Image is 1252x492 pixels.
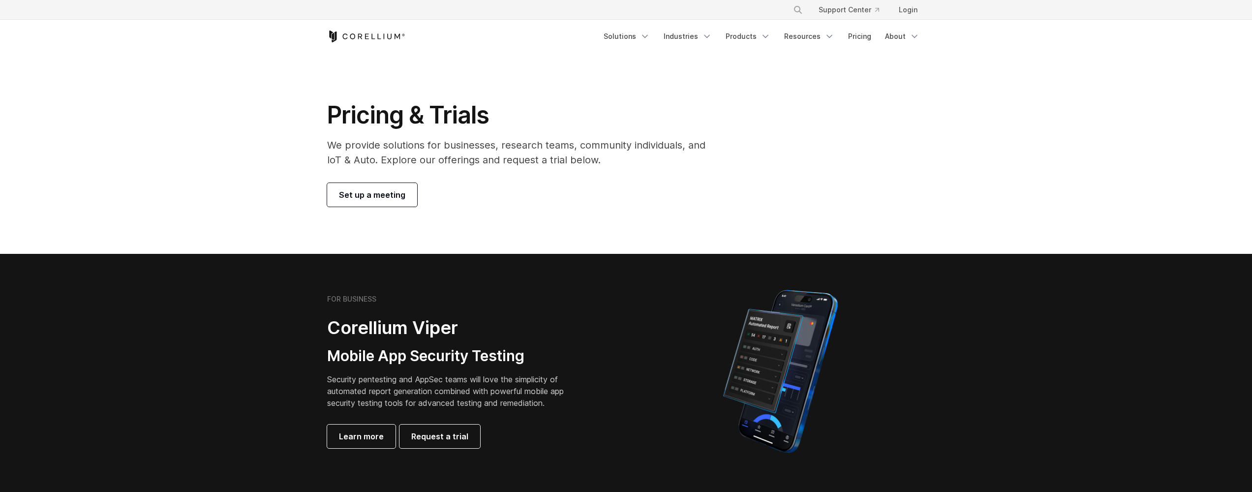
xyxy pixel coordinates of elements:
[811,1,887,19] a: Support Center
[339,430,384,442] span: Learn more
[706,285,855,458] img: Corellium MATRIX automated report on iPhone showing app vulnerability test results across securit...
[327,295,376,304] h6: FOR BUSINESS
[879,28,925,45] a: About
[327,373,579,409] p: Security pentesting and AppSec teams will love the simplicity of automated report generation comb...
[327,183,417,207] a: Set up a meeting
[327,425,396,448] a: Learn more
[327,138,719,167] p: We provide solutions for businesses, research teams, community individuals, and IoT & Auto. Explo...
[327,317,579,339] h2: Corellium Viper
[781,1,925,19] div: Navigation Menu
[327,31,405,42] a: Corellium Home
[789,1,807,19] button: Search
[658,28,718,45] a: Industries
[720,28,776,45] a: Products
[598,28,925,45] div: Navigation Menu
[598,28,656,45] a: Solutions
[778,28,840,45] a: Resources
[339,189,405,201] span: Set up a meeting
[842,28,877,45] a: Pricing
[327,347,579,366] h3: Mobile App Security Testing
[399,425,480,448] a: Request a trial
[411,430,468,442] span: Request a trial
[327,100,719,130] h1: Pricing & Trials
[891,1,925,19] a: Login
